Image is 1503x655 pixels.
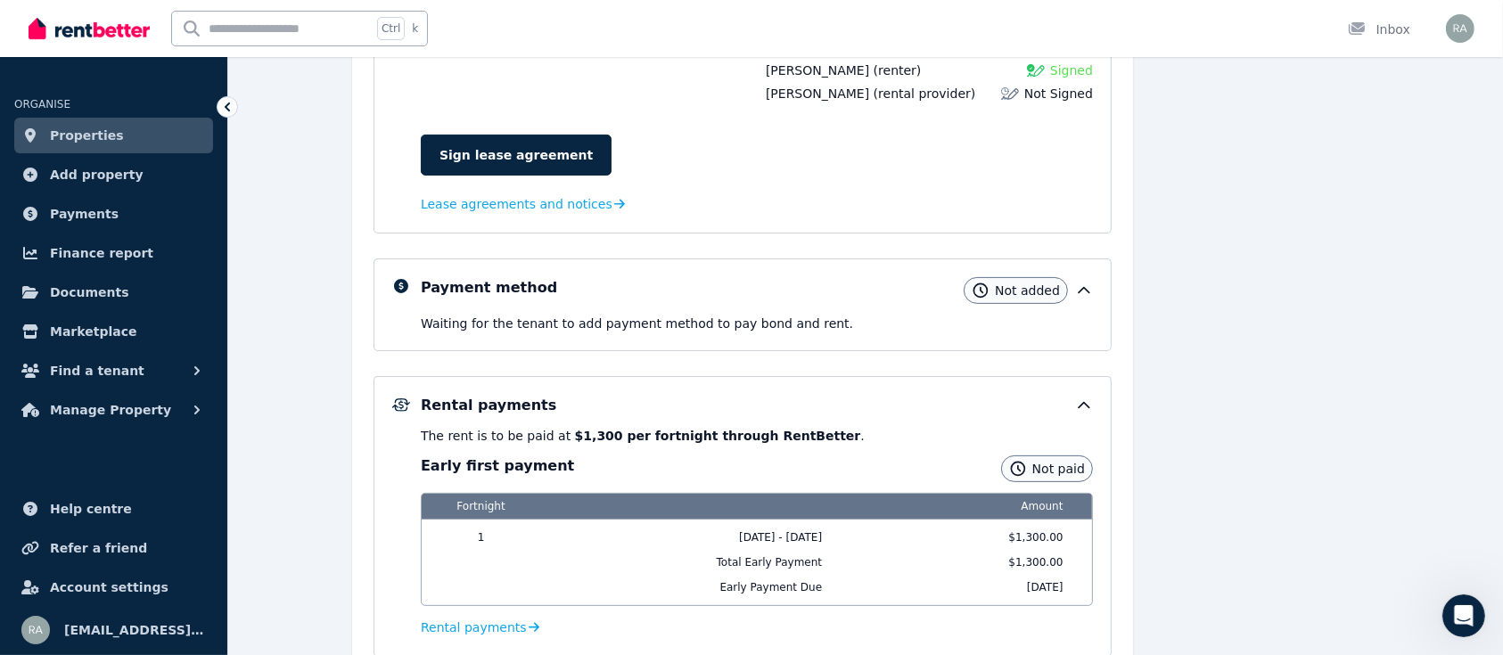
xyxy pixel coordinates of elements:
[540,555,865,569] span: Total Early Payment
[421,455,574,477] h3: Early first payment
[421,195,625,213] a: Lease agreements and notices
[14,530,213,566] a: Refer a friend
[1442,594,1485,637] iframe: Intercom live chat
[575,429,861,443] b: $1,300 per fortnight through RentBetter
[50,360,144,381] span: Find a tenant
[875,494,1070,519] span: Amount
[14,235,213,271] a: Finance report
[1050,61,1093,79] span: Signed
[14,118,213,153] a: Properties
[50,537,147,559] span: Refer a friend
[432,530,530,544] span: 1
[421,277,557,299] h5: Payment method
[875,530,1070,544] span: $1,300.00
[14,353,213,389] button: Find a tenant
[1027,61,1045,79] img: Signed Lease
[392,398,410,412] img: Rental Payments
[421,618,539,636] a: Rental payments
[1024,85,1093,102] span: Not Signed
[14,274,213,310] a: Documents
[421,618,527,636] span: Rental payments
[50,203,119,225] span: Payments
[50,399,171,421] span: Manage Property
[1348,20,1410,38] div: Inbox
[875,580,1070,594] span: [DATE]
[766,85,975,102] div: (rental provider)
[412,21,418,36] span: k
[421,195,612,213] span: Lease agreements and notices
[50,125,124,146] span: Properties
[421,135,612,176] a: Sign lease agreement
[1032,460,1085,478] span: Not paid
[64,619,206,641] span: [EMAIL_ADDRESS][DOMAIN_NAME]
[14,157,213,192] a: Add property
[14,491,213,527] a: Help centre
[875,555,1070,569] span: $1,300.00
[50,164,144,185] span: Add property
[14,98,70,111] span: ORGANISE
[1446,14,1474,43] img: rajnvijaya@gmail.com
[21,616,50,644] img: rajnvijaya@gmail.com
[14,569,213,605] a: Account settings
[1001,85,1019,102] img: Lease not signed
[995,282,1060,299] span: Not added
[14,392,213,428] button: Manage Property
[432,494,530,519] span: Fortnight
[50,282,129,303] span: Documents
[50,242,153,264] span: Finance report
[50,577,168,598] span: Account settings
[29,15,150,42] img: RentBetter
[540,580,865,594] span: Early Payment Due
[421,395,556,416] h5: Rental payments
[377,17,405,40] span: Ctrl
[50,498,132,520] span: Help centre
[14,196,213,232] a: Payments
[540,530,865,544] span: [DATE] - [DATE]
[421,427,1093,445] p: The rent is to be paid at .
[14,314,213,349] a: Marketplace
[766,86,869,101] span: [PERSON_NAME]
[50,321,136,342] span: Marketplace
[766,61,921,79] div: (renter)
[766,63,869,78] span: [PERSON_NAME]
[421,315,1093,332] p: Waiting for the tenant to add payment method to pay bond and rent .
